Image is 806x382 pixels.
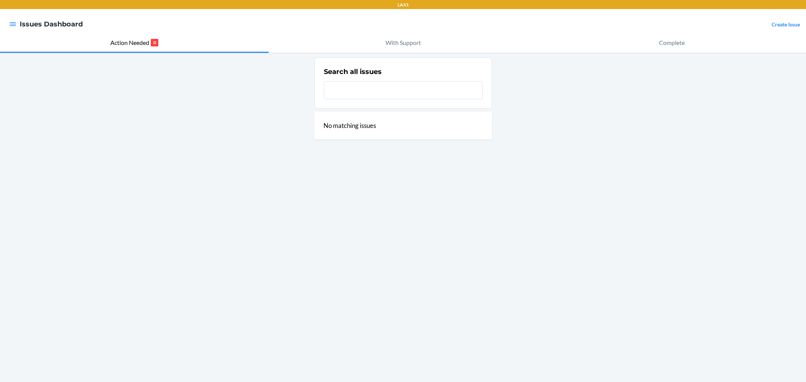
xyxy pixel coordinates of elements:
a: Create Issue [772,21,800,28]
p: Complete [659,38,685,47]
p: With Support [385,38,421,47]
h4: Issues Dashboard [20,19,83,29]
div: No matching issues [314,112,492,140]
button: Complete [537,33,806,53]
p: 0 [151,39,158,46]
p: Action Needed [110,38,149,47]
button: With Support [269,33,537,53]
h2: Search all issues [324,67,382,77]
p: LAX1 [398,2,409,8]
